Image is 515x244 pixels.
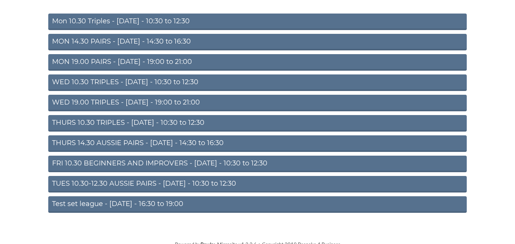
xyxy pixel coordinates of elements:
[48,176,467,192] a: TUES 10.30-12.30 AUSSIE PAIRS - [DATE] - 10:30 to 12:30
[48,135,467,152] a: THURS 14.30 AUSSIE PAIRS - [DATE] - 14:30 to 16:30
[48,196,467,213] a: Test set league - [DATE] - 16:30 to 19:00
[48,115,467,132] a: THURS 10.30 TRIPLES - [DATE] - 10:30 to 12:30
[48,14,467,30] a: Mon 10.30 Triples - [DATE] - 10:30 to 12:30
[48,74,467,91] a: WED 10.30 TRIPLES - [DATE] - 10:30 to 12:30
[48,34,467,50] a: MON 14.30 PAIRS - [DATE] - 14:30 to 16:30
[48,95,467,111] a: WED 19.00 TRIPLES - [DATE] - 19:00 to 21:00
[48,156,467,172] a: FRI 10.30 BEGINNERS AND IMPROVERS - [DATE] - 10:30 to 12:30
[48,54,467,71] a: MON 19.00 PAIRS - [DATE] - 19:00 to 21:00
